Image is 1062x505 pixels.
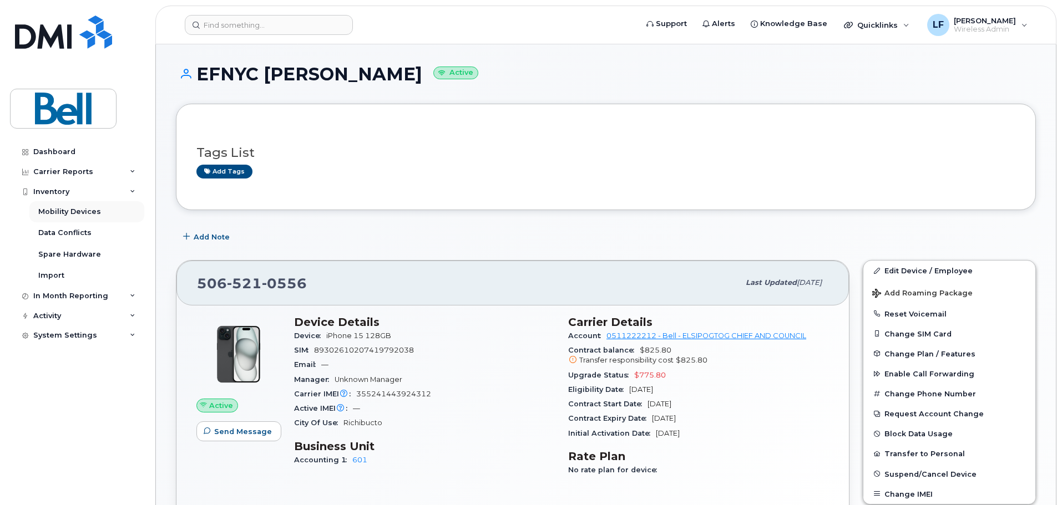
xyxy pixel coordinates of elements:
button: Add Note [176,227,239,247]
span: [DATE] [648,400,671,408]
button: Reset Voicemail [863,304,1035,324]
button: Suspend/Cancel Device [863,464,1035,484]
button: Enable Call Forwarding [863,364,1035,384]
span: Active [209,400,233,411]
span: 506 [197,275,307,292]
button: Block Data Usage [863,424,1035,443]
span: $825.80 [568,346,829,366]
button: Change Plan / Features [863,344,1035,364]
button: Add Roaming Package [863,281,1035,304]
h1: EFNYC [PERSON_NAME] [176,64,1036,84]
a: 601 [352,456,367,464]
span: Contract Expiry Date [568,414,652,422]
span: [DATE] [797,278,822,287]
span: Add Note [194,232,230,242]
span: Account [568,331,606,340]
span: Send Message [214,426,272,437]
h3: Tags List [196,146,1015,160]
span: [DATE] [629,385,653,394]
span: [DATE] [656,429,680,437]
span: Suspend/Cancel Device [884,470,977,478]
h3: Device Details [294,315,555,329]
span: iPhone 15 128GB [326,331,391,340]
h3: Carrier Details [568,315,829,329]
a: Edit Device / Employee [863,261,1035,280]
span: Contract balance [568,346,640,354]
span: Enable Call Forwarding [884,370,974,378]
span: Transfer responsibility cost [579,356,674,364]
span: City Of Use [294,419,343,427]
span: Upgrade Status [568,371,634,379]
span: Richibucto [343,419,382,427]
span: Manager [294,375,335,384]
small: Active [433,67,478,79]
span: 0556 [262,275,307,292]
span: [DATE] [652,414,676,422]
button: Change IMEI [863,484,1035,504]
span: Change Plan / Features [884,349,975,358]
span: Unknown Manager [335,375,402,384]
span: Accounting 1 [294,456,352,464]
span: — [321,360,328,369]
span: No rate plan for device [568,466,663,474]
img: iPhone_15_Black.png [205,321,272,387]
span: Email [294,360,321,369]
h3: Business Unit [294,440,555,453]
span: Last updated [746,278,797,287]
span: Initial Activation Date [568,429,656,437]
span: Active IMEI [294,404,353,412]
span: Carrier IMEI [294,390,356,398]
span: Device [294,331,326,340]
span: SIM [294,346,314,354]
button: Change Phone Number [863,384,1035,404]
span: 521 [227,275,262,292]
a: 0511222212 - Bell - ELSIPOGTOG CHIEF AND COUNCIL [606,331,806,340]
span: 355241443924312 [356,390,431,398]
span: Eligibility Date [568,385,629,394]
h3: Rate Plan [568,450,829,463]
span: Add Roaming Package [872,289,973,299]
span: 89302610207419792038 [314,346,414,354]
span: $775.80 [634,371,666,379]
span: Contract Start Date [568,400,648,408]
button: Transfer to Personal [863,443,1035,463]
button: Change SIM Card [863,324,1035,344]
button: Send Message [196,421,281,441]
span: — [353,404,360,412]
a: Add tags [196,165,252,178]
span: $825.80 [676,356,707,364]
button: Request Account Change [863,404,1035,424]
